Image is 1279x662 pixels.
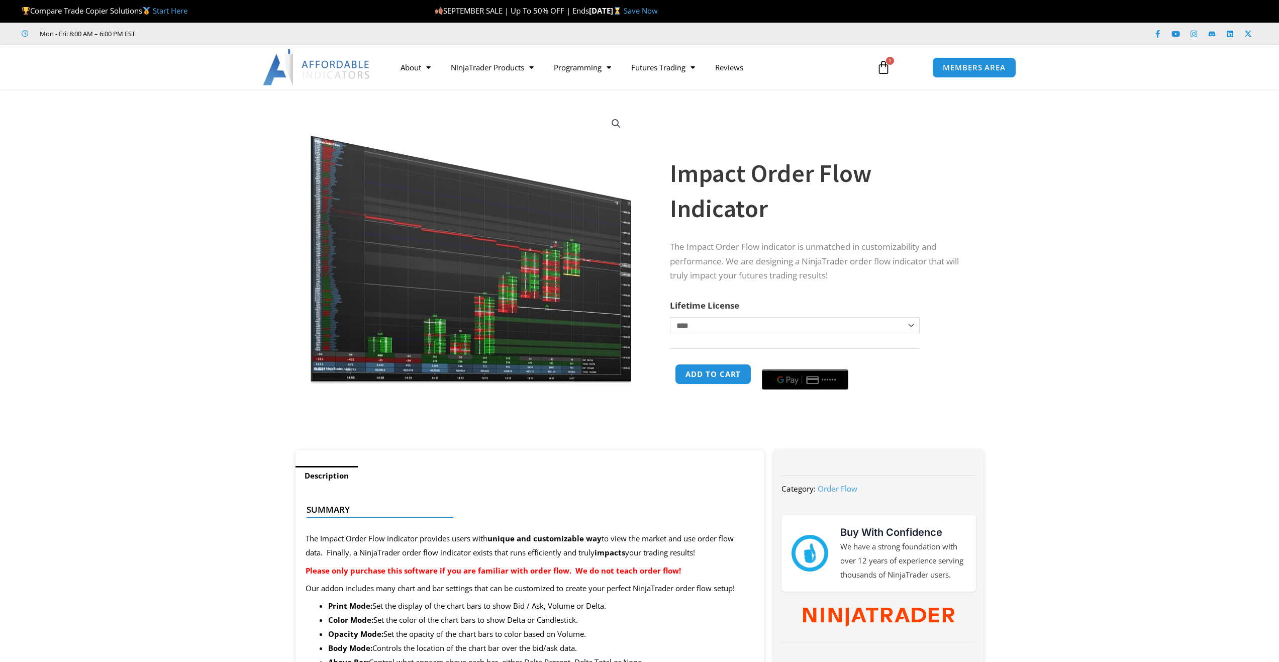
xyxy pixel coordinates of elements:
strong: impacts [595,547,625,557]
strong: Please only purchase this software if you are familiar with order flow. We do not teach order flow! [306,565,681,576]
li: Set the color of the chart bars to show Delta or Candlestick. [328,613,754,627]
img: OrderFlow 2 | Affordable Indicators – NinjaTrader [310,107,633,385]
h1: Impact Order Flow Indicator [670,156,963,226]
img: 🥇 [143,7,150,15]
p: The Impact Order Flow indicator provides users with to view the market and use order flow data. F... [306,532,754,560]
button: Add to cart [675,364,751,385]
p: The Impact Order Flow indicator is unmatched in customizability and performance. We are designing... [670,240,963,283]
a: Programming [544,56,621,79]
h4: Summary [307,505,745,515]
text: •••••• [822,376,837,384]
img: NinjaTrader Wordmark color RGB | Affordable Indicators – NinjaTrader [803,608,954,627]
iframe: Secure payment input frame [760,362,850,363]
iframe: Customer reviews powered by Trustpilot [149,29,300,39]
li: Controls the location of the chart bar over the bid/ask data. [328,641,754,655]
img: LogoAI | Affordable Indicators – NinjaTrader [263,49,371,85]
a: Save Now [624,6,658,16]
strong: unique and customizable way [487,533,602,543]
a: Futures Trading [621,56,705,79]
p: Our addon includes many chart and bar settings that can be customized to create your perfect Ninj... [306,582,754,596]
label: Lifetime License [670,300,739,311]
strong: [DATE] [589,6,624,16]
img: ⌛ [614,7,621,15]
li: Set the opacity of the chart bars to color based on Volume. [328,627,754,641]
img: mark thumbs good 43913 | Affordable Indicators – NinjaTrader [792,535,828,571]
a: About [390,56,441,79]
a: Description [296,466,358,486]
a: Order Flow [818,484,857,494]
span: MEMBERS AREA [943,64,1006,71]
p: We have a strong foundation with over 12 years of experience serving thousands of NinjaTrader users. [840,540,966,582]
img: 🍂 [435,7,443,15]
strong: Color Mode: [328,615,373,625]
h3: Buy With Confidence [840,525,966,540]
a: NinjaTrader Products [441,56,544,79]
a: Start Here [153,6,187,16]
a: Reviews [705,56,753,79]
span: Category: [781,484,816,494]
nav: Menu [390,56,865,79]
strong: Print Mode: [328,601,372,611]
span: 1 [886,57,894,65]
a: View full-screen image gallery [607,115,625,133]
img: 🏆 [22,7,30,15]
strong: Body Mode: [328,643,372,653]
span: Compare Trade Copier Solutions [22,6,187,16]
strong: Opacity Mode: [328,629,383,639]
li: Set the display of the chart bars to show Bid / Ask, Volume or Delta. [328,599,754,613]
button: Buy with GPay [762,369,848,390]
a: 1 [861,53,906,82]
span: SEPTEMBER SALE | Up To 50% OFF | Ends [435,6,589,16]
a: MEMBERS AREA [932,57,1016,78]
span: Mon - Fri: 8:00 AM – 6:00 PM EST [37,28,135,40]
